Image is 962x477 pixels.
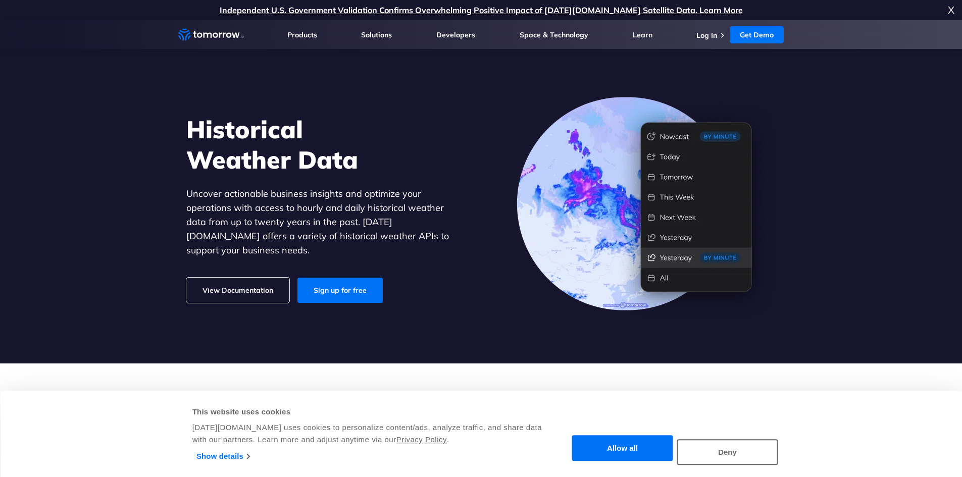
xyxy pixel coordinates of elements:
[178,27,244,42] a: Home link
[220,5,743,15] a: Independent U.S. Government Validation Confirms Overwhelming Positive Impact of [DATE][DOMAIN_NAM...
[361,30,392,39] a: Solutions
[677,439,778,465] button: Deny
[396,435,447,444] a: Privacy Policy
[186,187,464,257] p: Uncover actionable business insights and optimize your operations with access to hourly and daily...
[186,278,289,303] a: View Documentation
[196,449,249,464] a: Show details
[297,278,383,303] a: Sign up for free
[186,114,464,175] h1: Historical Weather Data
[436,30,475,39] a: Developers
[572,436,673,461] button: Allow all
[730,26,784,43] a: Get Demo
[287,30,317,39] a: Products
[192,421,543,446] div: [DATE][DOMAIN_NAME] uses cookies to personalize content/ads, analyze traffic, and share data with...
[192,406,543,418] div: This website uses cookies
[696,31,717,40] a: Log In
[633,30,652,39] a: Learn
[520,30,588,39] a: Space & Technology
